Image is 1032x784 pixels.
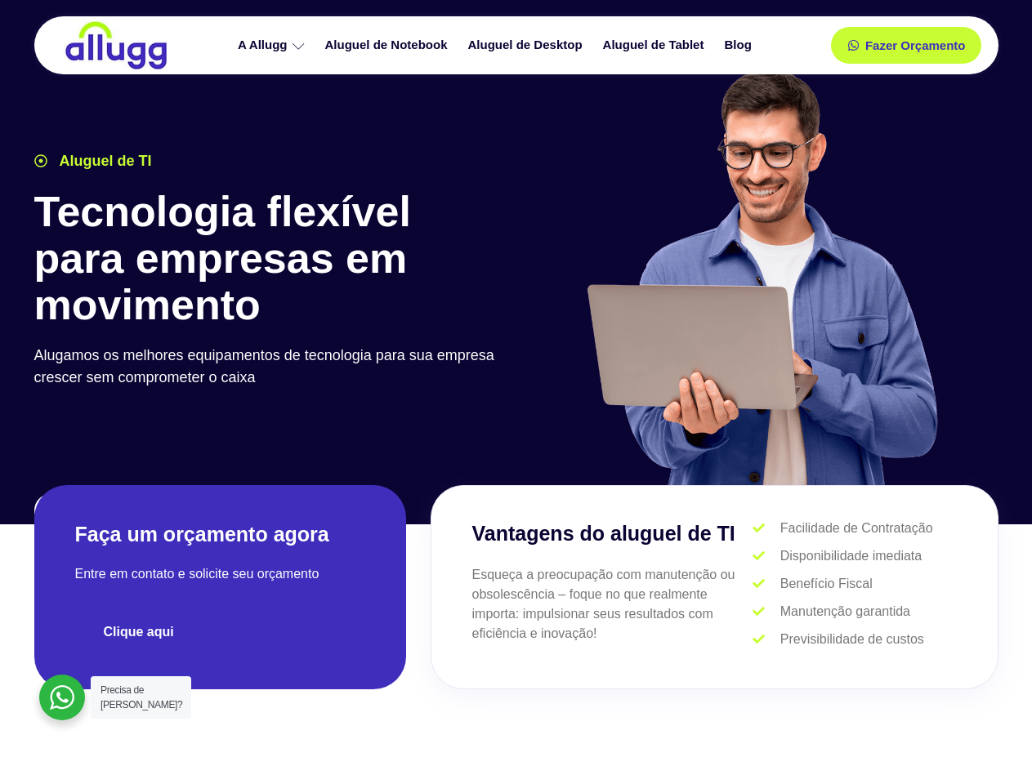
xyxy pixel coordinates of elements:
[776,546,922,566] span: Disponibilidade imediata
[56,150,152,172] span: Aluguel de TI
[34,345,508,389] p: Alugamos os melhores equipamentos de tecnologia para sua empresa crescer sem comprometer o caixa
[472,519,753,550] h3: Vantagens do aluguel de TI
[472,565,753,644] p: Esqueça a preocupação com manutenção ou obsolescência – foque no que realmente importa: impulsion...
[460,31,595,60] a: Aluguel de Desktop
[831,27,982,64] a: Fazer Orçamento
[75,521,365,548] h2: Faça um orçamento agora
[75,612,203,653] a: Clique aqui
[595,31,717,60] a: Aluguel de Tablet
[230,31,317,60] a: A Allugg
[317,31,460,60] a: Aluguel de Notebook
[101,684,182,710] span: Precisa de [PERSON_NAME]?
[34,189,508,329] h1: Tecnologia flexível para empresas em movimento
[776,574,873,594] span: Benefício Fiscal
[738,575,1032,784] iframe: Chat Widget
[581,69,941,485] img: aluguel de ti para startups
[63,20,169,70] img: locação de TI é Allugg
[75,564,365,584] p: Entre em contato e solicite seu orçamento
[865,39,966,51] span: Fazer Orçamento
[716,31,763,60] a: Blog
[104,626,174,639] span: Clique aqui
[776,519,933,538] span: Facilidade de Contratação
